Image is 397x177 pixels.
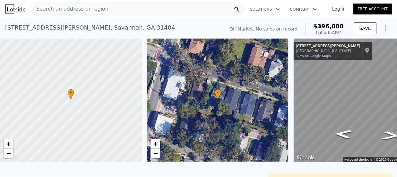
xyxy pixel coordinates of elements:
[4,139,13,149] a: Zoom in
[327,128,360,141] path: Go East, Seiler Ave
[215,90,221,96] span: •
[313,30,344,36] div: Lotside ARV
[151,149,160,158] a: Zoom out
[6,149,11,157] span: −
[345,157,372,162] button: Keyboard shortcuts
[296,44,360,49] div: [STREET_ADDRESS][PERSON_NAME]
[296,54,331,58] a: View on Google Maps
[379,22,392,35] button: Show Options
[5,23,175,32] div: [STREET_ADDRESS][PERSON_NAME] , Savannah , GA 31404
[68,89,74,100] div: •
[324,6,353,12] a: Log In
[229,26,298,32] div: Off Market. No sales on record
[295,154,316,162] a: Open this area in Google Maps (opens a new window)
[4,149,13,158] a: Zoom out
[245,4,285,15] button: Solutions
[151,139,160,149] a: Zoom in
[31,5,108,13] span: Search an address or region
[353,4,392,14] a: Free Account
[365,47,369,54] a: Show location on map
[296,49,360,53] div: [GEOGRAPHIC_DATA], [US_STATE]
[313,23,344,30] span: $396,000
[215,89,221,100] div: •
[5,4,25,13] img: Lotside
[295,154,316,162] img: Google
[153,149,157,157] span: −
[153,140,157,148] span: +
[285,4,322,15] button: Company
[354,22,376,34] button: SAVE
[68,90,74,96] span: •
[6,140,11,148] span: +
